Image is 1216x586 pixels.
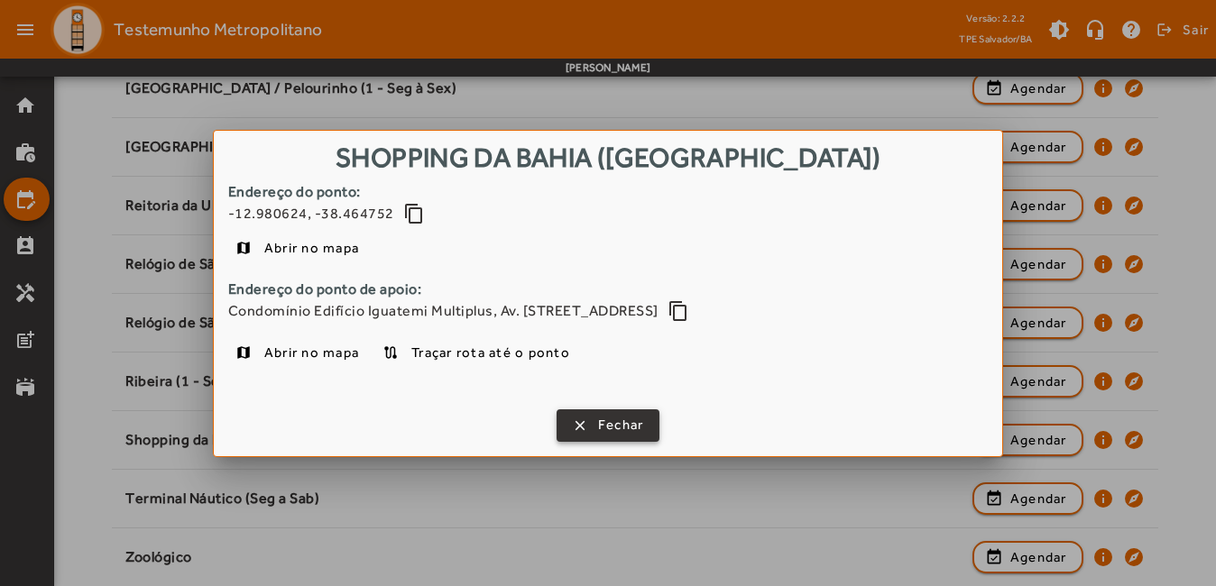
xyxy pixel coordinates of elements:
[264,342,359,363] span: Abrir no mapa
[214,131,1002,180] h1: Shopping da Bahia ([GEOGRAPHIC_DATA])
[264,237,359,259] span: Abrir no mapa
[228,181,988,203] strong: Endereço do ponto:
[598,415,644,435] span: Fechar
[375,336,577,369] a: Traçar rota até o ponto
[557,409,660,442] button: Fechar
[403,203,425,224] mat-icon: content_copy
[228,232,366,264] a: Abrir no mapa
[228,336,366,369] a: Abrir no mapa
[228,203,394,224] span: -12.980624, -38.464752
[411,342,570,363] span: Traçar rota até o ponto
[228,279,988,300] strong: Endereço do ponto de apoio:
[668,300,689,322] mat-icon: content_copy
[228,300,659,322] span: Condomínio Edifício Iguatemi Multiplus, Av. [STREET_ADDRESS]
